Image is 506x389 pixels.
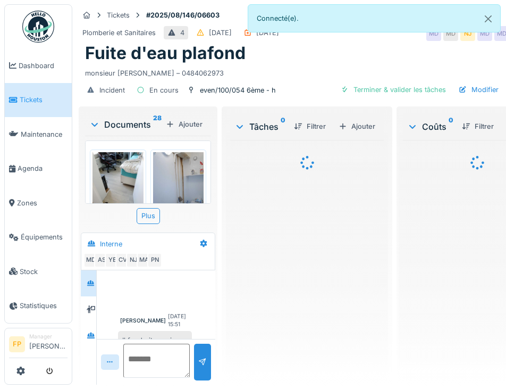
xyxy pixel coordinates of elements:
div: Interne [100,239,122,249]
div: CV [115,253,130,268]
a: Stock [5,254,72,289]
div: Tickets [107,10,130,20]
a: FP Manager[PERSON_NAME] [9,333,68,358]
div: Filtrer [290,119,330,134]
div: YE [105,253,120,268]
div: MD [477,26,492,41]
a: Dashboard [5,48,72,83]
div: MD [426,26,441,41]
sup: 0 [449,120,453,133]
a: Tickets [5,83,72,118]
sup: 0 [281,120,285,133]
span: Tickets [20,95,68,105]
div: AS [94,253,109,268]
a: Maintenance [5,117,72,152]
div: PN [147,253,162,268]
div: even/100/054 6ème - h [200,85,276,95]
a: Agenda [5,152,72,186]
span: Stock [20,267,68,277]
img: jbf4bzptotz90eyhovrz054zxho9 [92,152,144,220]
div: Ajouter [334,119,379,134]
a: Statistiques [5,289,72,324]
div: Coûts [407,120,453,133]
div: Manager [29,333,68,341]
div: Connecté(e). [248,4,501,32]
img: Badge_color-CXgf-gQk.svg [22,11,54,43]
div: Terminer & valider les tâches [336,82,450,97]
div: Filtrer [458,119,498,134]
span: Dashboard [19,61,68,71]
div: Modifier [454,82,503,97]
span: Zones [17,198,68,208]
a: Zones [5,186,72,220]
div: Documents [89,118,162,131]
div: [PERSON_NAME] [120,317,166,325]
div: Ajouter [162,117,207,131]
span: Agenda [18,163,68,173]
div: NJ [126,253,141,268]
div: En cours [149,85,179,95]
div: NJ [460,26,475,41]
button: Close [476,5,500,33]
div: MD [443,26,458,41]
div: Plus [137,208,160,224]
div: [DATE] 15:51 [168,312,192,329]
sup: 28 [153,118,162,131]
span: Équipements [21,232,68,242]
img: tdbf4xfvusqgzs402vbocvsh0zm5 [153,152,204,220]
h1: Fuite d'eau plafond [85,43,246,63]
div: [DATE] [209,28,232,38]
li: FP [9,336,25,352]
div: MD [83,253,98,268]
span: Statistiques [20,301,68,311]
li: [PERSON_NAME] [29,333,68,355]
div: MA [137,253,151,268]
div: [DATE] [256,28,279,38]
div: Tâches [234,120,285,133]
a: Équipements [5,220,72,255]
div: 4 [180,28,184,38]
div: Incident [99,85,125,95]
span: Maintenance [21,129,68,139]
strong: #2025/08/146/06603 [142,10,224,20]
div: Plomberie et Sanitaires [82,28,156,38]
